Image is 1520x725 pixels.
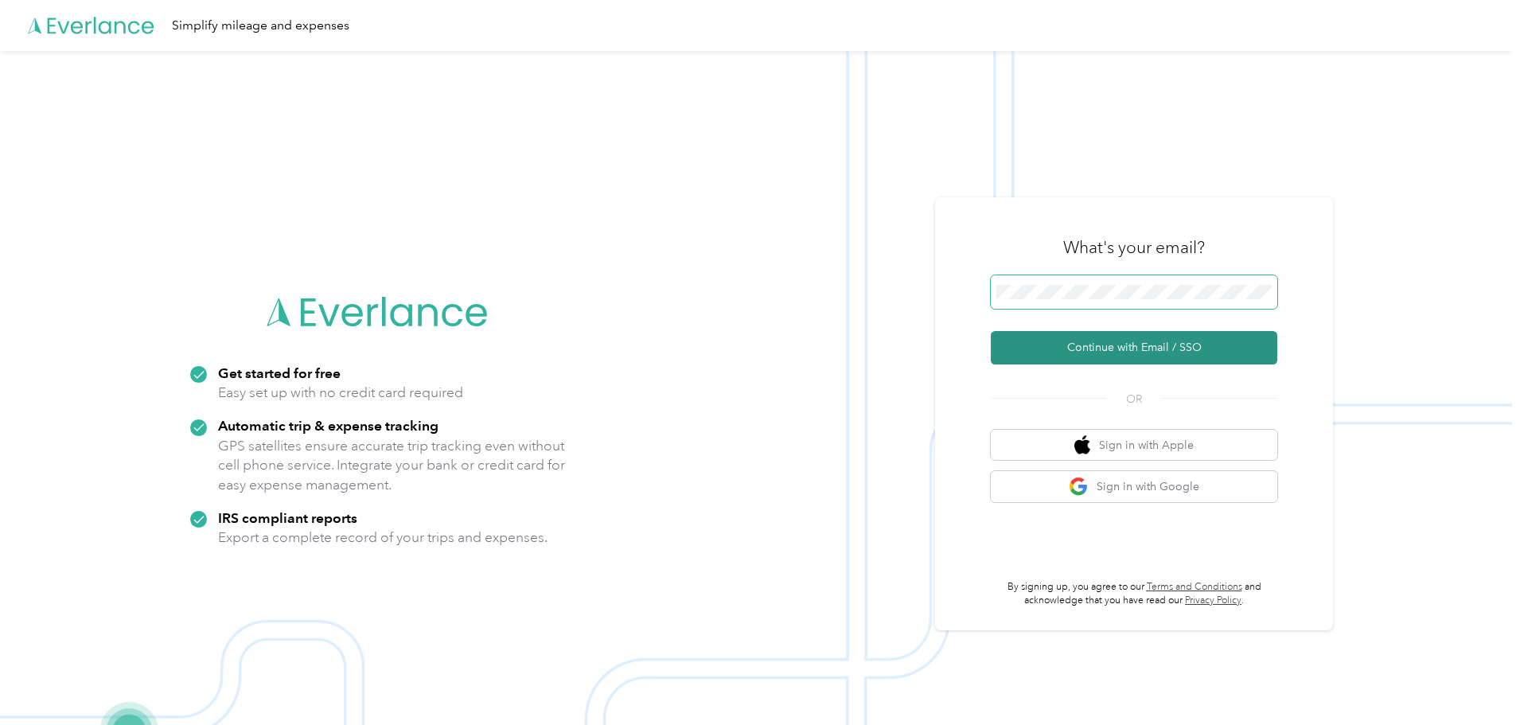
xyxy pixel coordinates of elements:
[1147,581,1242,593] a: Terms and Conditions
[1185,594,1241,606] a: Privacy Policy
[991,430,1277,461] button: apple logoSign in with Apple
[991,471,1277,502] button: google logoSign in with Google
[991,580,1277,608] p: By signing up, you agree to our and acknowledge that you have read our .
[1074,435,1090,455] img: apple logo
[218,509,357,526] strong: IRS compliant reports
[218,383,463,403] p: Easy set up with no credit card required
[1106,391,1162,407] span: OR
[172,16,349,36] div: Simplify mileage and expenses
[218,436,566,495] p: GPS satellites ensure accurate trip tracking even without cell phone service. Integrate your bank...
[218,364,341,381] strong: Get started for free
[1069,477,1089,497] img: google logo
[991,331,1277,364] button: Continue with Email / SSO
[218,417,438,434] strong: Automatic trip & expense tracking
[1063,236,1205,259] h3: What's your email?
[218,528,548,548] p: Export a complete record of your trips and expenses.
